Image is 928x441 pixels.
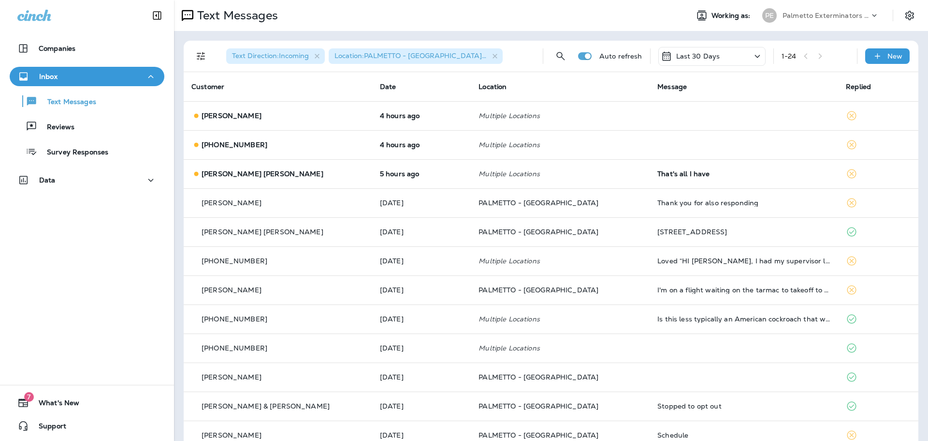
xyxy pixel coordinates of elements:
[478,344,642,352] p: Multiple Locations
[478,257,642,265] p: Multiple Locations
[478,82,507,91] span: Location
[478,170,642,178] p: Multiple Locations
[202,431,261,439] p: [PERSON_NAME]
[676,52,720,60] p: Last 30 Days
[380,257,463,265] p: Sep 26, 2025 03:53 PM
[380,112,463,120] p: Sep 30, 2025 10:30 AM
[657,82,687,91] span: Message
[202,344,267,352] span: [PHONE_NUMBER]
[657,170,830,178] div: That's all I have
[232,51,309,60] span: Text Direction : Incoming
[202,140,267,149] span: [PHONE_NUMBER]
[329,48,503,64] div: Location:PALMETTO - [GEOGRAPHIC_DATA]+1
[478,402,598,411] span: PALMETTO - [GEOGRAPHIC_DATA]
[657,315,830,323] div: Is this less typically an American cockroach that would suddenly appear on my table could it have...
[37,148,108,157] p: Survey Responses
[657,431,830,439] div: Schedule
[10,416,164,436] button: Support
[711,12,753,20] span: Working as:
[478,112,642,120] p: Multiple Locations
[29,399,79,411] span: What's New
[37,123,74,132] p: Reviews
[191,82,224,91] span: Customer
[657,199,830,207] div: Thank you for also responding
[202,112,261,120] p: [PERSON_NAME]
[24,392,34,402] span: 7
[478,286,598,294] span: PALMETTO - [GEOGRAPHIC_DATA]
[39,45,75,52] p: Companies
[39,176,56,184] p: Data
[202,228,323,236] p: [PERSON_NAME] [PERSON_NAME]
[380,82,396,91] span: Date
[10,39,164,58] button: Companies
[10,393,164,412] button: 7What's New
[901,7,918,24] button: Settings
[887,52,902,60] p: New
[29,422,66,434] span: Support
[380,228,463,236] p: Sep 26, 2025 04:32 PM
[657,402,830,410] div: Stopped to opt out
[478,198,598,207] span: PALMETTO - [GEOGRAPHIC_DATA]
[38,98,96,107] p: Text Messages
[202,199,261,207] p: [PERSON_NAME]
[39,73,58,80] p: Inbox
[478,373,598,381] span: PALMETTO - [GEOGRAPHIC_DATA]
[202,286,261,294] p: [PERSON_NAME]
[202,373,261,381] p: [PERSON_NAME]
[191,46,211,66] button: Filters
[202,257,267,265] span: [PHONE_NUMBER]
[226,48,325,64] div: Text Direction:Incoming
[846,82,871,91] span: Replied
[10,116,164,137] button: Reviews
[782,52,797,60] div: 1 - 24
[599,52,642,60] p: Auto refresh
[657,286,830,294] div: I'm on a flight waiting on the tarmac to takeoff to return to Charleston. Just let me know when y...
[10,67,164,86] button: Inbox
[10,170,164,190] button: Data
[380,286,463,294] p: Sep 26, 2025 03:34 PM
[202,170,323,178] p: [PERSON_NAME] [PERSON_NAME]
[551,46,570,66] button: Search Messages
[380,373,463,381] p: Sep 25, 2025 10:23 PM
[380,141,463,149] p: Sep 30, 2025 09:55 AM
[193,8,278,23] p: Text Messages
[10,91,164,111] button: Text Messages
[380,170,463,178] p: Sep 30, 2025 09:26 AM
[10,141,164,162] button: Survey Responses
[380,199,463,207] p: Sep 29, 2025 02:26 PM
[202,315,267,323] span: [PHONE_NUMBER]
[762,8,777,23] div: PE
[478,431,598,440] span: PALMETTO - [GEOGRAPHIC_DATA]
[478,228,598,236] span: PALMETTO - [GEOGRAPHIC_DATA]
[334,51,489,60] span: Location : PALMETTO - [GEOGRAPHIC_DATA] +1
[783,12,870,19] p: Palmetto Exterminators LLC
[380,431,463,439] p: Sep 25, 2025 05:20 PM
[380,344,463,352] p: Sep 26, 2025 08:58 AM
[478,141,642,149] p: Multiple Locations
[202,402,330,410] p: [PERSON_NAME] & [PERSON_NAME]
[144,6,171,25] button: Collapse Sidebar
[657,257,830,265] div: Loved “HI Lindsay, I had my supervisor look at your photo and it does appear to be an american co...
[380,315,463,323] p: Sep 26, 2025 12:01 PM
[478,315,642,323] p: Multiple Locations
[657,228,830,236] div: 1078 Glenshaw St. North Charleston, SC 29405
[380,402,463,410] p: Sep 25, 2025 05:58 PM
